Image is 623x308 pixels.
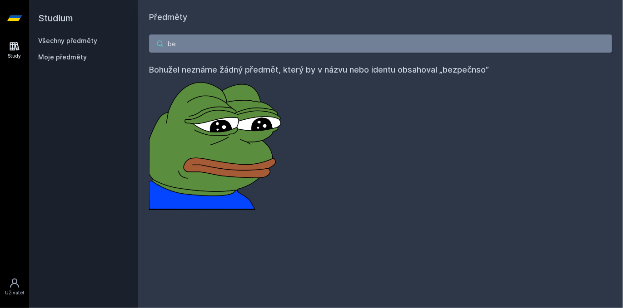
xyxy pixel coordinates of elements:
h4: Bohužel neznáme žádný předmět, který by v názvu nebo identu obsahoval „bezpečnso” [149,64,612,76]
a: Všechny předměty [38,37,97,44]
img: error_picture.png [149,76,285,210]
div: Study [8,53,21,59]
input: Název nebo ident předmětu… [149,34,612,53]
a: Study [2,36,27,64]
a: Uživatel [2,273,27,301]
div: Uživatel [5,289,24,296]
h1: Předměty [149,11,612,24]
span: Moje předměty [38,53,87,62]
